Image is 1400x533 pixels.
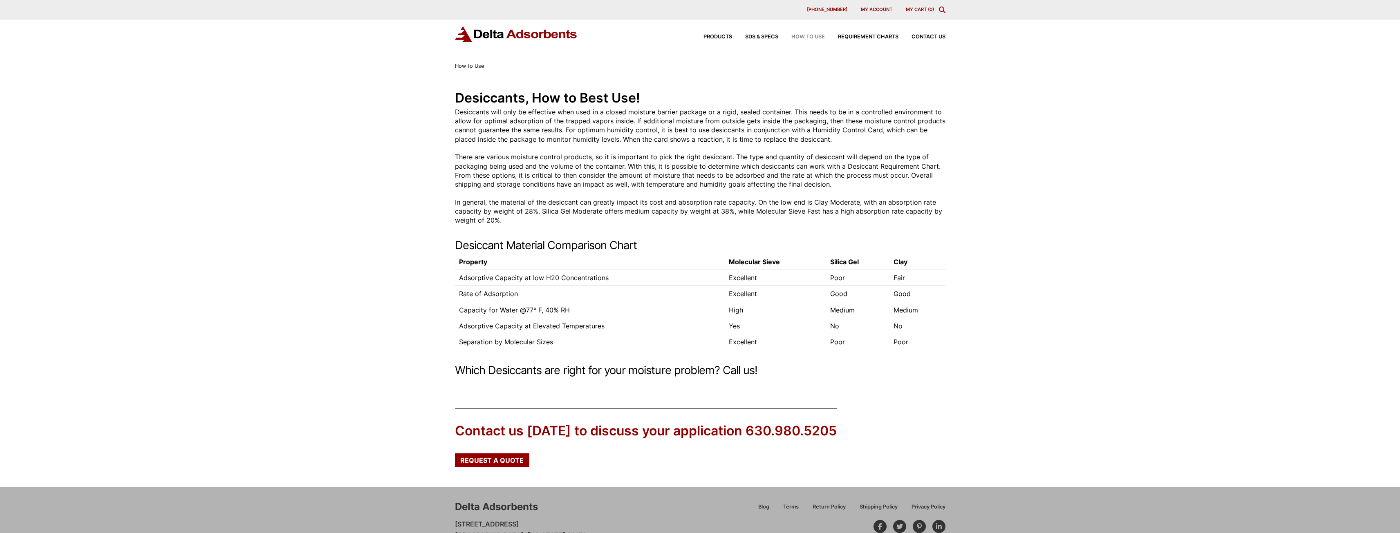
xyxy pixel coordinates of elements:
[826,334,889,350] td: Poor
[806,502,853,517] a: Return Policy
[455,107,945,144] p: Desiccants will only be effective when used in a closed moisture barrier package or a rigid, seal...
[860,504,898,510] span: Shipping Policy
[813,504,846,510] span: Return Policy
[838,34,898,40] span: Requirement Charts
[455,26,578,42] img: Delta Adsorbents
[455,302,725,318] td: Capacity for Water @77° F, 40% RH
[791,34,825,40] span: How to Use
[455,89,945,107] h1: Desiccants, How to Best Use!
[826,318,889,334] td: No
[826,254,889,270] th: Silica Gel
[758,504,769,510] span: Blog
[889,270,945,285] td: Fair
[745,34,778,40] span: SDS & SPECS
[725,254,826,270] th: Molecular Sieve
[455,270,725,285] td: Adsorptive Capacity at low H20 Concentrations
[898,34,945,40] a: Contact Us
[826,302,889,318] td: Medium
[455,453,529,467] a: Request a Quote
[455,239,945,252] h2: Desiccant Material Comparison Chart
[930,7,932,12] span: 0
[939,7,945,13] div: Toggle Modal Content
[703,34,732,40] span: Products
[725,318,826,334] td: Yes
[455,334,725,350] td: Separation by Molecular Sizes
[460,457,524,464] span: Request a Quote
[455,198,945,225] p: In general, the material of the desiccant can greatly impact its cost and absorption rate capacit...
[776,502,806,517] a: Terms
[889,318,945,334] td: No
[825,34,898,40] a: Requirement Charts
[455,152,945,189] p: There are various moisture control products, so it is important to pick the right desiccant. The ...
[912,34,945,40] span: Contact Us
[853,502,905,517] a: Shipping Policy
[889,254,945,270] th: Clay
[455,63,484,69] span: How to Use
[732,34,778,40] a: SDS & SPECS
[690,34,732,40] a: Products
[889,334,945,350] td: Poor
[854,7,899,13] a: My account
[826,270,889,285] td: Poor
[455,364,945,377] h2: Which Desiccants are right for your moisture problem? Call us!
[807,7,847,12] span: [PHONE_NUMBER]
[725,302,826,318] td: High
[889,286,945,302] td: Good
[751,502,776,517] a: Blog
[455,318,725,334] td: Adsorptive Capacity at Elevated Temperatures
[783,504,799,510] span: Terms
[800,7,854,13] a: [PHONE_NUMBER]
[455,422,837,440] div: Contact us [DATE] to discuss your application 630.980.5205
[906,7,934,12] a: My Cart (0)
[778,34,825,40] a: How to Use
[455,500,538,514] div: Delta Adsorbents
[861,7,892,12] span: My account
[455,254,725,270] th: Property
[725,270,826,285] td: Excellent
[912,504,945,510] span: Privacy Policy
[725,286,826,302] td: Excellent
[455,286,725,302] td: Rate of Adsorption
[826,286,889,302] td: Good
[725,334,826,350] td: Excellent
[889,302,945,318] td: Medium
[905,502,945,517] a: Privacy Policy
